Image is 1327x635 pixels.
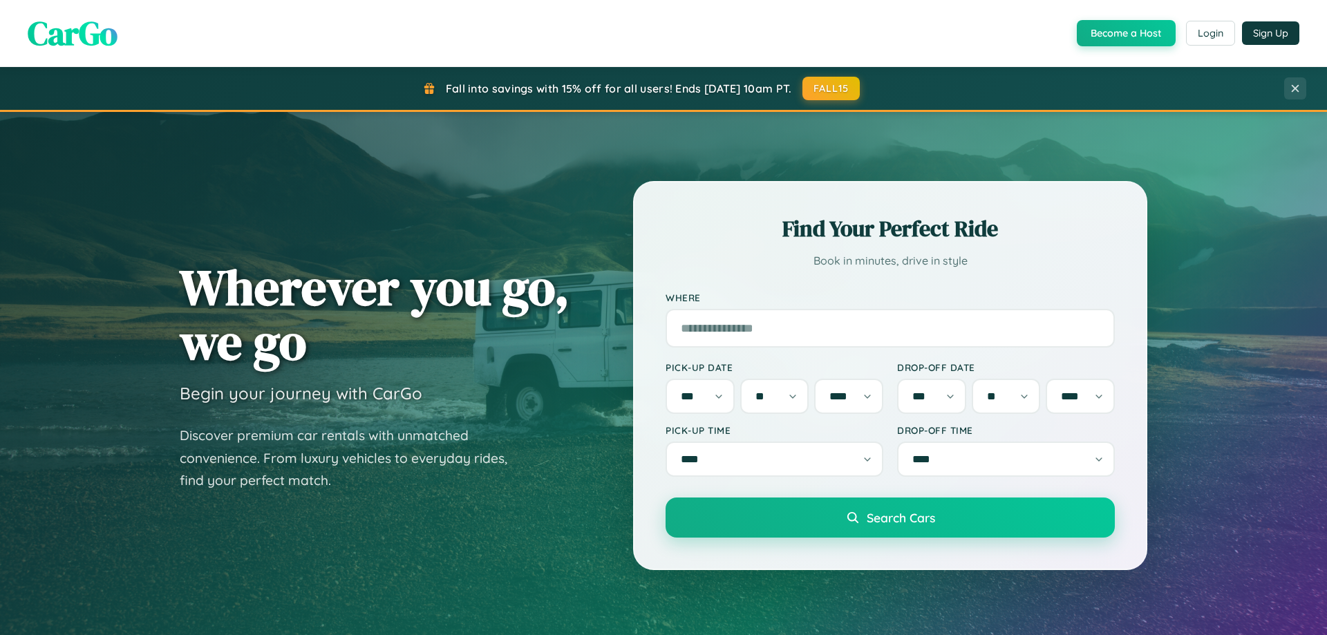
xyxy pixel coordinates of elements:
h1: Wherever you go, we go [180,260,570,369]
label: Pick-up Date [666,361,883,373]
label: Drop-off Date [897,361,1115,373]
button: Login [1186,21,1235,46]
button: Search Cars [666,497,1115,538]
p: Discover premium car rentals with unmatched convenience. From luxury vehicles to everyday rides, ... [180,424,525,492]
label: Pick-up Time [666,424,883,436]
button: FALL15 [802,77,860,100]
label: Where [666,292,1115,303]
button: Sign Up [1242,21,1299,45]
h2: Find Your Perfect Ride [666,214,1115,244]
p: Book in minutes, drive in style [666,251,1115,271]
span: Fall into savings with 15% off for all users! Ends [DATE] 10am PT. [446,82,792,95]
span: Search Cars [867,510,935,525]
button: Become a Host [1077,20,1176,46]
h3: Begin your journey with CarGo [180,383,422,404]
span: CarGo [28,10,117,56]
label: Drop-off Time [897,424,1115,436]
